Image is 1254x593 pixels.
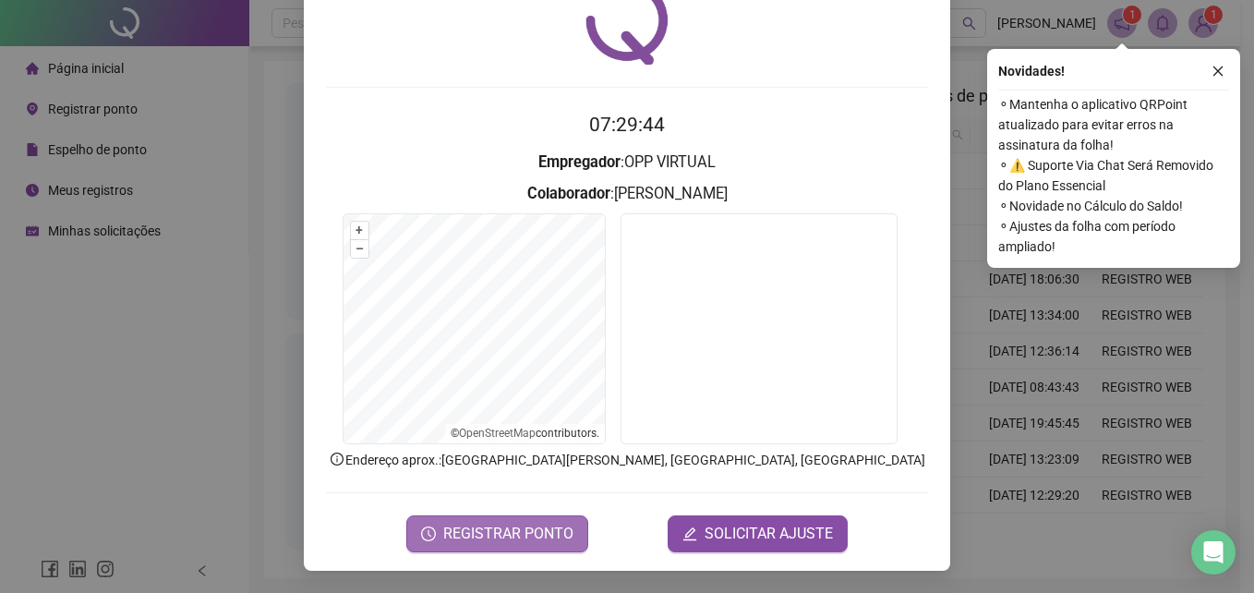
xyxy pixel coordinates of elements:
[421,526,436,541] span: clock-circle
[351,222,368,239] button: +
[668,515,848,552] button: editSOLICITAR AJUSTE
[998,61,1065,81] span: Novidades !
[406,515,588,552] button: REGISTRAR PONTO
[1212,65,1224,78] span: close
[459,427,536,440] a: OpenStreetMap
[589,114,665,136] time: 07:29:44
[326,182,928,206] h3: : [PERSON_NAME]
[998,196,1229,216] span: ⚬ Novidade no Cálculo do Saldo!
[998,155,1229,196] span: ⚬ ⚠️ Suporte Via Chat Será Removido do Plano Essencial
[998,94,1229,155] span: ⚬ Mantenha o aplicativo QRPoint atualizado para evitar erros na assinatura da folha!
[451,427,599,440] li: © contributors.
[998,216,1229,257] span: ⚬ Ajustes da folha com período ampliado!
[326,450,928,470] p: Endereço aprox. : [GEOGRAPHIC_DATA][PERSON_NAME], [GEOGRAPHIC_DATA], [GEOGRAPHIC_DATA]
[538,153,621,171] strong: Empregador
[443,523,573,545] span: REGISTRAR PONTO
[329,451,345,467] span: info-circle
[351,240,368,258] button: –
[1191,530,1236,575] div: Open Intercom Messenger
[682,526,697,541] span: edit
[326,151,928,175] h3: : OPP VIRTUAL
[527,185,610,202] strong: Colaborador
[705,523,833,545] span: SOLICITAR AJUSTE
